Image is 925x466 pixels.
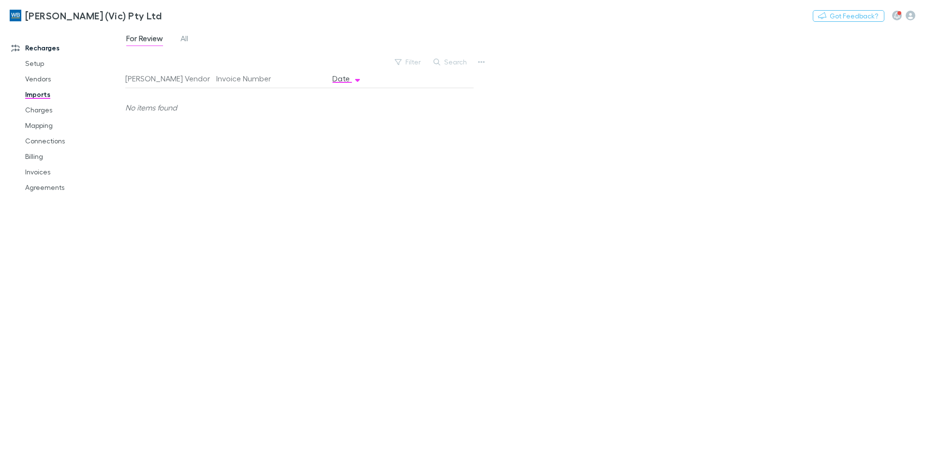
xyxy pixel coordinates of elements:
[429,56,473,68] button: Search
[15,56,131,71] a: Setup
[15,164,131,180] a: Invoices
[15,102,131,118] a: Charges
[813,10,884,22] button: Got Feedback?
[15,133,131,149] a: Connections
[390,56,427,68] button: Filter
[25,10,162,21] h3: [PERSON_NAME] (Vic) Pty Ltd
[216,69,283,88] button: Invoice Number
[332,69,361,88] button: Date
[2,40,131,56] a: Recharges
[15,180,131,195] a: Agreements
[125,69,222,88] button: [PERSON_NAME] Vendor
[180,33,188,46] span: All
[125,88,466,127] div: No items found
[10,10,21,21] img: William Buck (Vic) Pty Ltd's Logo
[15,87,131,102] a: Imports
[892,433,915,456] iframe: Intercom live chat
[4,4,167,27] a: [PERSON_NAME] (Vic) Pty Ltd
[15,118,131,133] a: Mapping
[15,149,131,164] a: Billing
[126,33,163,46] span: For Review
[15,71,131,87] a: Vendors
